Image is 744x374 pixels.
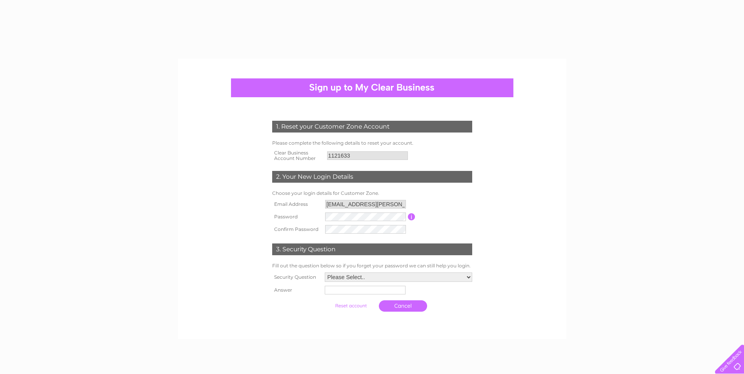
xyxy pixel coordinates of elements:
a: Cancel [379,300,427,312]
td: Choose your login details for Customer Zone. [270,189,474,198]
th: Password [270,211,324,223]
th: Email Address [270,198,324,211]
td: Fill out the question below so if you forget your password we can still help you login. [270,261,474,271]
th: Clear Business Account Number [270,148,325,163]
div: 3. Security Question [272,243,472,255]
th: Security Question [270,271,323,284]
input: Information [408,213,415,220]
input: Submit [327,300,375,311]
th: Confirm Password [270,223,324,236]
td: Please complete the following details to reset your account. [270,138,474,148]
div: 1. Reset your Customer Zone Account [272,121,472,133]
div: 2. Your New Login Details [272,171,472,183]
th: Answer [270,284,323,296]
